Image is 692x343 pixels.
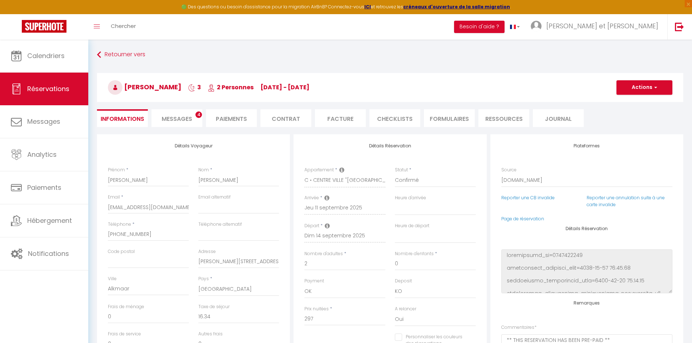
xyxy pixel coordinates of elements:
[369,109,420,127] li: CHECKLISTS
[525,14,667,40] a: ... [PERSON_NAME] et [PERSON_NAME]
[105,14,141,40] a: Chercher
[162,115,192,123] span: Messages
[108,221,131,228] label: Téléphone
[108,275,117,282] label: Ville
[111,22,136,30] span: Chercher
[198,275,209,282] label: Pays
[501,324,537,331] label: Commentaires
[364,4,371,10] a: ICI
[304,167,334,173] label: Appartement
[198,194,231,201] label: Email alternatif
[501,143,672,148] h4: Plateformes
[27,51,65,60] span: Calendriers
[195,111,202,118] span: 4
[395,250,434,257] label: Nombre d'enfants
[198,248,216,255] label: Adresse
[395,278,412,285] label: Deposit
[531,21,542,32] img: ...
[260,109,311,127] li: Contrat
[108,194,120,201] label: Email
[97,48,683,61] a: Retourner vers
[304,278,324,285] label: Payment
[395,195,426,201] label: Heure d'arrivée
[395,222,429,229] label: Heure de départ
[208,83,254,91] span: 2 Personnes
[108,143,279,148] h4: Détails Voyageur
[27,84,69,93] span: Réservations
[304,250,343,257] label: Nombre d'adultes
[108,331,141,338] label: Frais de service
[108,248,135,255] label: Code postal
[661,310,687,338] iframe: Chat
[108,82,181,91] span: [PERSON_NAME]
[198,221,242,228] label: Téléphone alternatif
[616,80,672,95] button: Actions
[533,109,584,127] li: Journal
[6,3,28,25] button: Ouvrir le widget de chat LiveChat
[315,109,366,127] li: Facture
[304,195,319,201] label: Arrivée
[304,222,319,229] label: Départ
[587,195,665,208] a: Reporter une annulation suite à une carte invalide
[501,301,672,306] h4: Remarques
[395,167,408,173] label: Statut
[22,20,66,33] img: Super Booking
[501,216,544,222] a: Page de réservation
[198,331,223,338] label: Autres frais
[454,21,505,33] button: Besoin d'aide ?
[501,195,555,201] a: Reporter une CB invalide
[188,83,201,91] span: 3
[27,216,72,225] span: Hébergement
[478,109,529,127] li: Ressources
[108,167,125,173] label: Prénom
[675,22,684,31] img: logout
[260,83,309,91] span: [DATE] - [DATE]
[27,150,57,159] span: Analytics
[395,306,416,313] label: A relancer
[198,167,209,173] label: Nom
[424,109,475,127] li: FORMULAIRES
[546,21,658,30] span: [PERSON_NAME] et [PERSON_NAME]
[501,167,517,173] label: Source
[108,303,144,310] label: Frais de ménage
[27,117,60,126] span: Messages
[206,109,257,127] li: Paiements
[198,303,230,310] label: Taxe de séjour
[304,143,476,148] h4: Détails Réservation
[403,4,510,10] a: créneaux d'ouverture de la salle migration
[304,306,329,313] label: Prix nuitées
[97,109,148,127] li: Informations
[27,183,61,192] span: Paiements
[501,226,672,231] h4: Détails Réservation
[28,249,69,258] span: Notifications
